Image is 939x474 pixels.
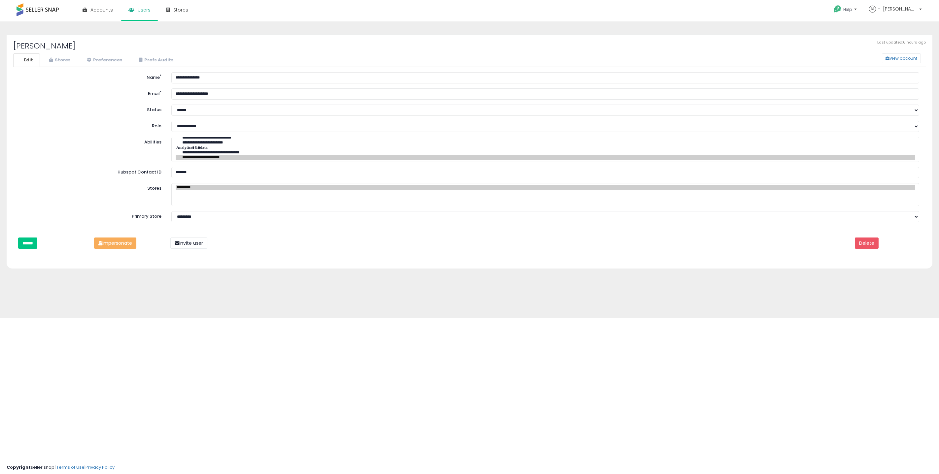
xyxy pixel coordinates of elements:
button: View account [882,53,921,63]
span: Accounts [90,7,113,13]
label: Role [15,121,166,129]
label: Status [15,105,166,113]
span: Stores [173,7,188,13]
label: Abilities [144,139,161,145]
button: Impersonate [94,237,136,249]
span: Help [843,7,852,12]
label: Name [15,72,166,81]
a: Edit [13,53,40,67]
a: Preferences [78,53,129,67]
h2: [PERSON_NAME] [13,42,926,50]
a: Stores [41,53,78,67]
a: View account [877,53,887,63]
label: Primary Store [15,211,166,220]
button: Invite user [170,237,207,249]
label: Email [15,88,166,97]
span: Last updated: 6 hours ago [877,40,926,45]
span: Users [138,7,151,13]
a: Hi [PERSON_NAME] [869,6,922,20]
label: Hubspot Contact ID [15,167,166,175]
label: Stores [15,183,166,192]
span: Hi [PERSON_NAME] [878,6,917,12]
button: Delete [855,237,879,249]
a: Prefs Audits [130,53,181,67]
i: Get Help [833,5,842,13]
